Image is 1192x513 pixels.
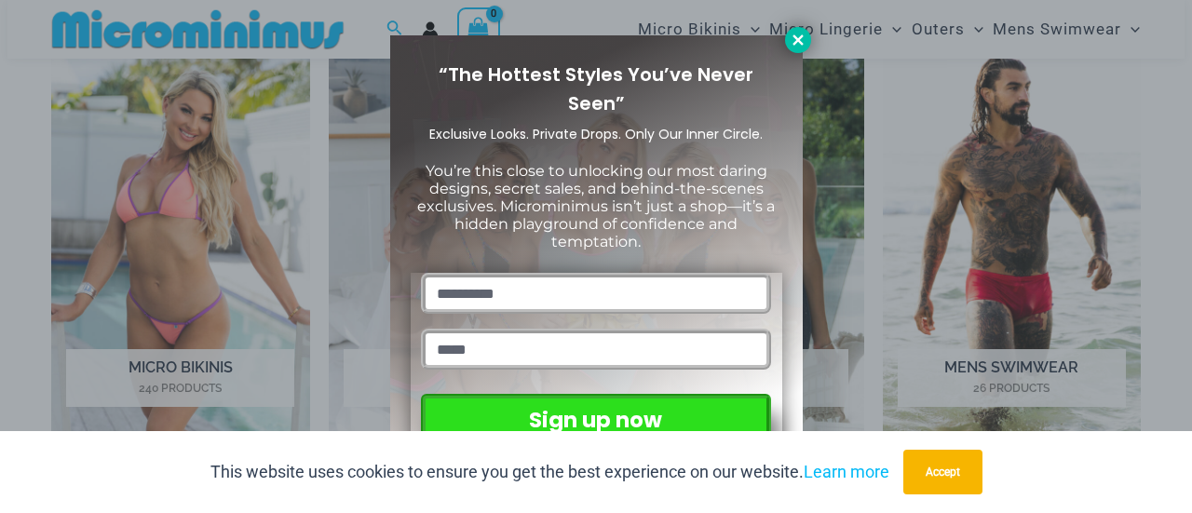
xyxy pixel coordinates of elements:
p: This website uses cookies to ensure you get the best experience on our website. [210,458,889,486]
span: You’re this close to unlocking our most daring designs, secret sales, and behind-the-scenes exclu... [417,162,775,251]
button: Sign up now [421,394,770,447]
button: Close [785,27,811,53]
button: Accept [903,450,982,494]
span: Exclusive Looks. Private Drops. Only Our Inner Circle. [429,125,763,143]
span: “The Hottest Styles You’ve Never Seen” [439,61,753,116]
a: Learn more [804,462,889,481]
